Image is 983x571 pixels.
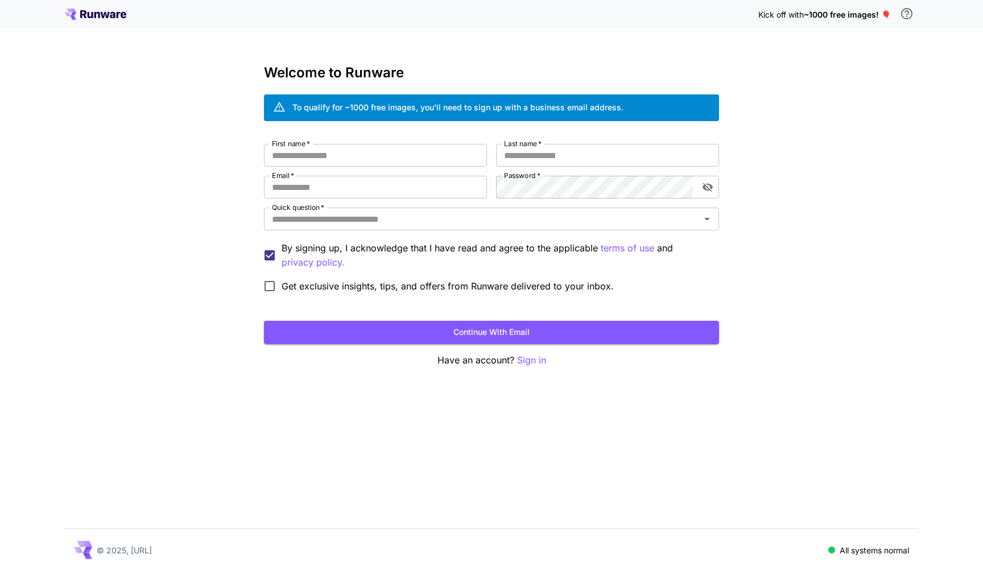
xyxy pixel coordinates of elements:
label: Email [272,171,294,180]
p: privacy policy. [282,255,345,270]
span: Get exclusive insights, tips, and offers from Runware delivered to your inbox. [282,279,614,293]
button: By signing up, I acknowledge that I have read and agree to the applicable terms of use and [282,255,345,270]
p: © 2025, [URL] [97,544,152,556]
button: toggle password visibility [697,177,718,197]
span: ~1000 free images! 🎈 [804,10,891,19]
button: Sign in [517,353,546,367]
button: By signing up, I acknowledge that I have read and agree to the applicable and privacy policy. [601,241,654,255]
p: By signing up, I acknowledge that I have read and agree to the applicable and [282,241,710,270]
p: terms of use [601,241,654,255]
label: First name [272,139,310,148]
button: Continue with email [264,321,719,344]
button: In order to qualify for free credit, you need to sign up with a business email address and click ... [895,2,918,25]
h3: Welcome to Runware [264,65,719,81]
label: Quick question [272,202,324,212]
p: All systems normal [840,544,909,556]
label: Password [504,171,540,180]
label: Last name [504,139,542,148]
button: Open [699,211,715,227]
p: Have an account? [264,353,719,367]
div: To qualify for ~1000 free images, you’ll need to sign up with a business email address. [292,101,623,113]
span: Kick off with [758,10,804,19]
